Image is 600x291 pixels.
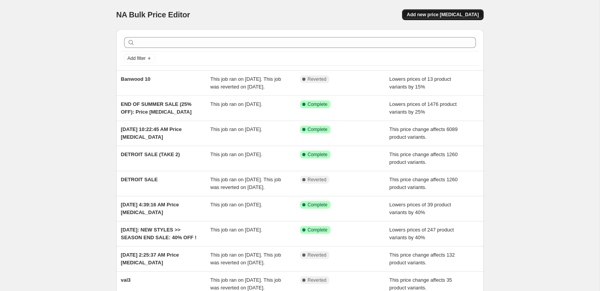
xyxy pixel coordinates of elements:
span: Complete [308,126,327,133]
span: This job ran on [DATE]. [210,126,262,132]
span: Lowers prices of 1476 product variants by 25% [389,101,457,115]
span: DETROIT SALE [121,177,158,182]
span: Add new price [MEDICAL_DATA] [407,12,479,18]
span: Reverted [308,277,327,283]
span: Complete [308,227,327,233]
span: END OF SUMMER SALE (25% OFF): Price [MEDICAL_DATA] [121,101,192,115]
span: This price change affects 1260 product variants. [389,151,458,165]
span: Add filter [128,55,146,61]
span: This price change affects 1260 product variants. [389,177,458,190]
span: This price change affects 35 product variants. [389,277,452,291]
span: Banwood 10 [121,76,151,82]
span: Lowers prices of 13 product variants by 15% [389,76,451,90]
span: Lowers prices of 247 product variants by 40% [389,227,454,240]
span: This job ran on [DATE]. This job was reverted on [DATE]. [210,277,281,291]
span: [DATE]: NEW STYLES >> SEASON END SALE: 40% OFF ! [121,227,197,240]
button: Add filter [124,54,155,63]
span: Reverted [308,76,327,82]
span: NA Bulk Price Editor [116,10,190,19]
span: This job ran on [DATE]. [210,227,262,233]
span: This job ran on [DATE]. This job was reverted on [DATE]. [210,177,281,190]
span: This job ran on [DATE]. This job was reverted on [DATE]. [210,76,281,90]
span: Reverted [308,177,327,183]
span: Lowers prices of 39 product variants by 40% [389,202,451,215]
span: [DATE] 2:25:37 AM Price [MEDICAL_DATA] [121,252,179,265]
span: [DATE] 10:22:45 AM Price [MEDICAL_DATA] [121,126,182,140]
span: This job ran on [DATE]. This job was reverted on [DATE]. [210,252,281,265]
span: Complete [308,151,327,158]
span: Complete [308,202,327,208]
span: This price change affects 6089 product variants. [389,126,458,140]
span: [DATE] 4:39:16 AM Price [MEDICAL_DATA] [121,202,179,215]
span: DETROIT SALE (TAKE 2) [121,151,180,157]
span: This job ran on [DATE]. [210,151,262,157]
button: Add new price [MEDICAL_DATA] [402,9,483,20]
span: Reverted [308,252,327,258]
span: val3 [121,277,131,283]
span: This price change affects 132 product variants. [389,252,455,265]
span: This job ran on [DATE]. [210,101,262,107]
span: This job ran on [DATE]. [210,202,262,208]
span: Complete [308,101,327,107]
